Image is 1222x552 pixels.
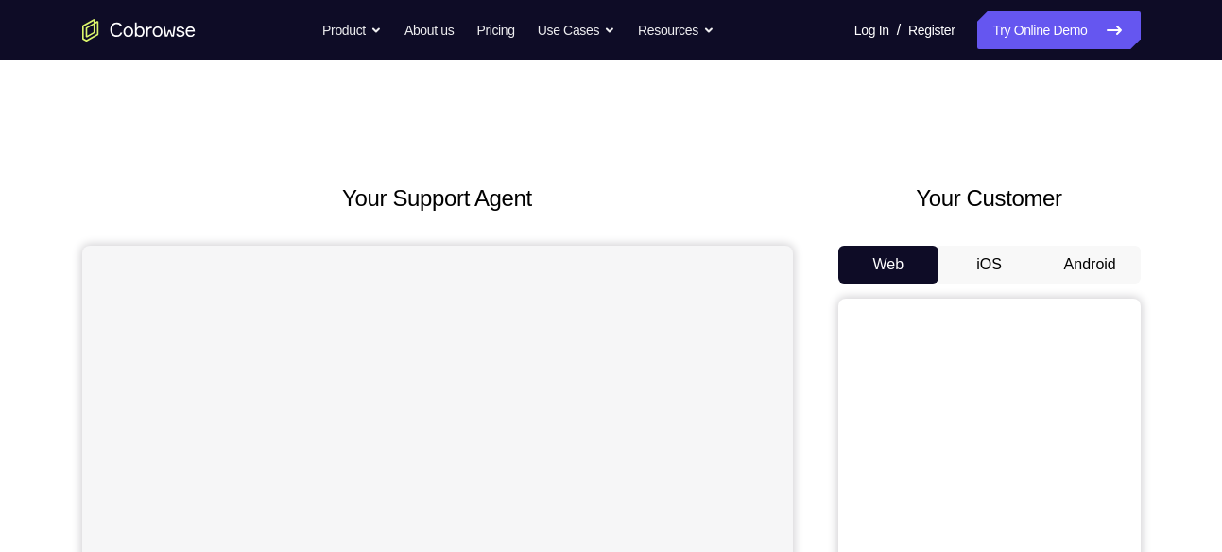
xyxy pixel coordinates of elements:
[82,19,196,42] a: Go to the home page
[897,19,901,42] span: /
[638,11,714,49] button: Resources
[82,181,793,216] h2: Your Support Agent
[938,246,1040,284] button: iOS
[854,11,889,49] a: Log In
[838,181,1141,216] h2: Your Customer
[538,11,615,49] button: Use Cases
[476,11,514,49] a: Pricing
[322,11,382,49] button: Product
[838,246,939,284] button: Web
[404,11,454,49] a: About us
[977,11,1140,49] a: Try Online Demo
[1040,246,1141,284] button: Android
[908,11,955,49] a: Register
